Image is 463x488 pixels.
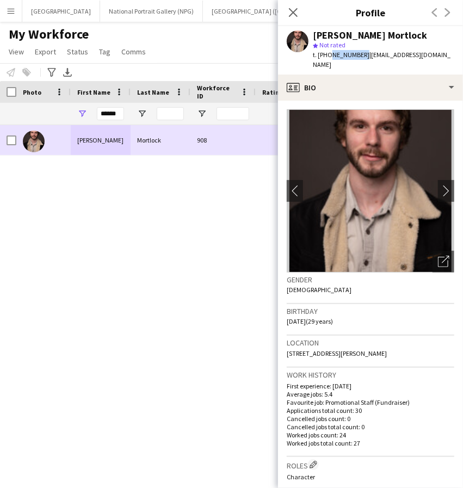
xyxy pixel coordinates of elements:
[9,47,24,57] span: View
[313,30,427,40] div: [PERSON_NAME] Mortlock
[287,370,454,380] h3: Work history
[287,390,454,398] p: Average jobs: 5.4
[137,88,169,96] span: Last Name
[287,317,333,325] span: [DATE] (29 years)
[287,398,454,406] p: Favourite job: Promotional Staff (Fundraiser)
[287,286,351,294] span: [DEMOGRAPHIC_DATA]
[97,107,124,120] input: First Name Filter Input
[287,306,454,316] h3: Birthday
[217,107,249,120] input: Workforce ID Filter Input
[9,26,89,42] span: My Workforce
[77,88,110,96] span: First Name
[197,84,236,100] span: Workforce ID
[67,47,88,57] span: Status
[157,107,184,120] input: Last Name Filter Input
[287,415,454,423] p: Cancelled jobs count: 0
[278,75,463,101] div: Bio
[287,431,454,439] p: Worked jobs count: 24
[319,41,345,49] span: Not rated
[100,1,203,22] button: National Portrait Gallery (NPG)
[117,45,150,59] a: Comms
[71,125,131,155] div: [PERSON_NAME]
[190,125,256,155] div: 908
[287,423,454,431] p: Cancelled jobs total count: 0
[313,51,450,69] span: | [EMAIL_ADDRESS][DOMAIN_NAME]
[197,109,207,119] button: Open Filter Menu
[287,439,454,447] p: Worked jobs total count: 27
[287,275,454,285] h3: Gender
[287,406,454,415] p: Applications total count: 30
[287,382,454,390] p: First experience: [DATE]
[63,45,92,59] a: Status
[287,473,315,481] span: Character
[287,338,454,348] h3: Location
[23,131,45,152] img: Cooper Mortlock
[287,109,454,273] img: Crew avatar or photo
[137,109,147,119] button: Open Filter Menu
[95,45,115,59] a: Tag
[287,349,387,357] span: [STREET_ADDRESS][PERSON_NAME]
[23,88,41,96] span: Photo
[433,251,454,273] div: Open photos pop-in
[30,45,60,59] a: Export
[287,459,454,471] h3: Roles
[61,66,74,79] app-action-btn: Export XLSX
[203,1,346,22] button: [GEOGRAPHIC_DATA] ([GEOGRAPHIC_DATA])
[35,47,56,57] span: Export
[278,5,463,20] h3: Profile
[4,45,28,59] a: View
[131,125,190,155] div: Mortlock
[77,109,87,119] button: Open Filter Menu
[262,88,283,96] span: Rating
[45,66,58,79] app-action-btn: Advanced filters
[313,51,369,59] span: t. [PHONE_NUMBER]
[99,47,110,57] span: Tag
[22,1,100,22] button: [GEOGRAPHIC_DATA]
[121,47,146,57] span: Comms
